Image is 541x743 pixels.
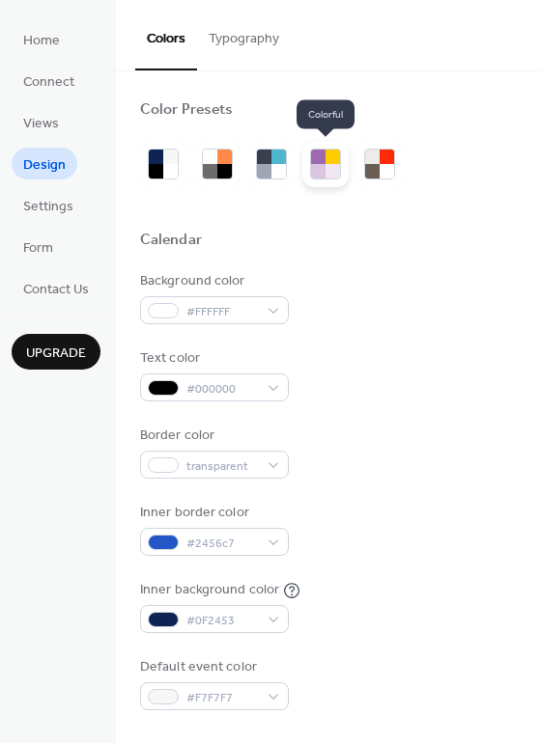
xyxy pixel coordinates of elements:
div: Calendar [140,231,202,251]
span: Connect [23,72,74,93]
div: Default event color [140,657,285,677]
span: Colorful [297,100,355,129]
span: Contact Us [23,280,89,300]
a: Design [12,148,77,179]
span: #F7F7F7 [186,688,258,708]
div: Inner background color [140,580,279,600]
a: Settings [12,189,85,221]
span: transparent [186,456,258,477]
span: #000000 [186,379,258,399]
span: #0F2453 [186,611,258,631]
span: #FFFFFF [186,302,258,322]
div: Text color [140,348,285,369]
button: Upgrade [12,334,100,370]
span: Home [23,31,60,51]
span: Upgrade [26,344,86,364]
div: Color Presets [140,100,233,121]
a: Home [12,23,71,55]
a: Views [12,106,71,138]
a: Form [12,231,65,262]
div: Inner border color [140,503,285,523]
span: #2456c7 [186,534,258,554]
a: Contact Us [12,272,100,304]
span: Form [23,238,53,259]
span: Settings [23,197,73,217]
span: Design [23,155,66,176]
span: Views [23,114,59,134]
a: Connect [12,65,86,96]
div: Border color [140,426,285,446]
div: Background color [140,271,285,291]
